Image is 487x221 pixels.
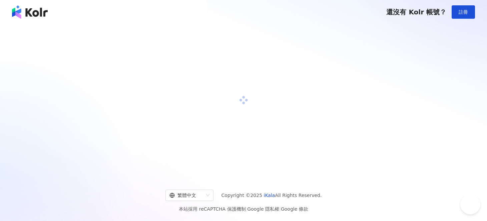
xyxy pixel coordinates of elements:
[221,191,322,199] span: Copyright © 2025 All Rights Reserved.
[386,8,446,16] span: 還沒有 Kolr 帳號？
[179,205,308,213] span: 本站採用 reCAPTCHA 保護機制
[281,206,308,212] a: Google 條款
[459,9,468,15] span: 註冊
[460,194,480,214] iframe: Help Scout Beacon - Open
[246,206,248,212] span: |
[247,206,279,212] a: Google 隱私權
[279,206,281,212] span: |
[169,190,203,201] div: 繁體中文
[12,5,48,19] img: logo
[264,193,275,198] a: iKala
[452,5,475,19] button: 註冊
